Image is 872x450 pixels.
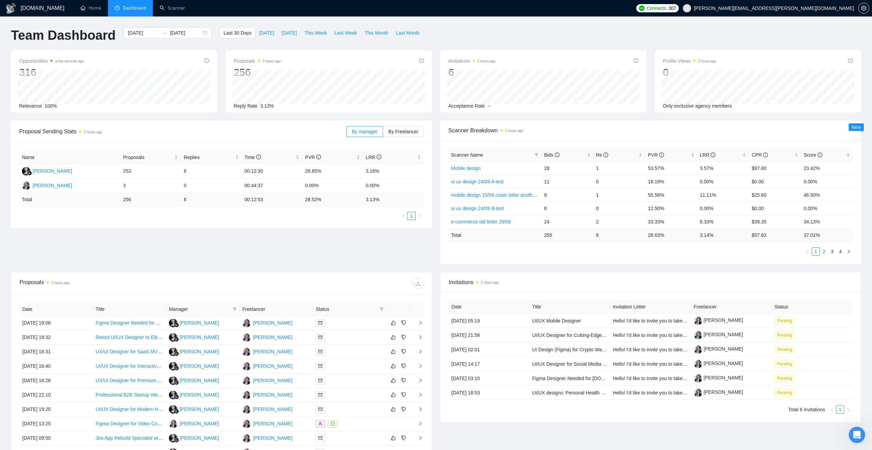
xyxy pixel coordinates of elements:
time: 2 hours ago [84,130,102,134]
a: RS[PERSON_NAME] [169,406,219,412]
td: 46.50% [801,188,853,202]
button: dislike [400,391,408,399]
a: 2 [820,248,828,255]
img: c1OJkIx-IadjRms18ePMftOofhKLVhqZZQLjKjBy8mNgn5WQQo-UtPhwQ197ONuZaa [694,388,702,397]
div: 6 [449,66,496,79]
td: 53.57% [645,161,697,175]
iframe: Intercom live chat [849,427,865,443]
button: dislike [400,376,408,385]
a: mobile design 15/09 cover letter another first part [451,192,555,198]
img: gigradar-bm.png [174,337,179,342]
span: mail [318,335,322,339]
div: 316 [19,66,84,79]
span: dislike [401,392,406,398]
td: 8 [181,193,242,206]
span: mail [318,436,322,440]
span: [DATE] [282,29,297,37]
span: PVR [305,155,321,160]
button: like [389,333,397,341]
img: RS [169,333,177,342]
span: Pending [774,346,795,353]
time: 2 hours ago [505,129,524,133]
td: 18.18% [645,175,697,188]
span: 307 [668,4,676,12]
button: dislike [400,362,408,370]
img: YH [169,419,177,428]
span: message [331,422,335,426]
td: 3.57% [697,161,749,175]
button: [DATE] [255,27,278,38]
a: UI Design (Figma) for Crypto Wallet Chrome Extension [532,347,649,352]
span: Scanner Breakdown [449,126,853,135]
a: Pending [774,332,798,338]
span: Re [596,152,609,158]
span: filter [533,150,540,160]
input: End date [170,29,201,37]
a: Figma Designer Needed for Design Work [96,320,183,326]
img: YH [242,319,251,327]
span: Profile Views [663,57,716,65]
span: [DATE] [259,29,274,37]
div: [PERSON_NAME] [253,420,292,427]
td: $25.60 [749,188,801,202]
button: Last 30 Days [220,27,255,38]
button: like [389,362,397,370]
td: 28.85% [302,164,363,179]
span: setting [859,5,869,11]
a: Mobile design [451,166,481,171]
li: 1 [836,405,844,414]
span: info-circle [818,153,822,157]
span: mail [318,364,322,368]
div: [PERSON_NAME] [253,434,292,442]
a: homeHome [81,5,101,11]
a: UI/UX Designer for Interactive Mobile-First Web Page [96,363,209,369]
th: Replies [181,151,242,164]
span: Score [804,152,822,158]
a: [PERSON_NAME] [694,346,743,352]
a: YH[PERSON_NAME] [242,392,292,397]
div: [PERSON_NAME] [180,362,219,370]
div: [PERSON_NAME] [33,167,72,175]
a: RS[PERSON_NAME] [22,168,72,173]
span: right [847,250,851,254]
span: By Freelancer [388,129,418,134]
td: 11 [541,175,593,188]
img: gigradar-bm.png [174,394,179,399]
li: 1 [407,212,416,220]
div: [PERSON_NAME] [253,348,292,355]
a: RS[PERSON_NAME] [169,435,219,440]
span: dislike [401,320,406,326]
img: RS [169,391,177,399]
button: dislike [400,348,408,356]
a: e-commerce old letter 29/09 [451,219,511,224]
img: YH [242,348,251,356]
button: dislike [400,319,408,327]
li: Next Page [845,247,853,256]
span: info-circle [603,153,608,157]
td: 00:12:53 [242,193,302,206]
span: filter [535,153,539,157]
a: Pending [774,318,798,323]
a: YH[PERSON_NAME] [242,320,292,325]
span: Proposal Sending Stats [19,127,346,136]
span: download [413,281,423,286]
img: YH [242,362,251,370]
a: 3 [828,248,836,255]
th: Name [19,151,120,164]
span: This Month [365,29,388,37]
img: RS [169,405,177,414]
div: [PERSON_NAME] [253,377,292,384]
td: 0.00% [697,175,749,188]
span: right [846,408,850,412]
a: UI/UX Designer for Cutting-Edge AI Products [532,332,628,338]
span: -- [488,103,491,109]
span: info-circle [555,153,560,157]
span: Pending [774,375,795,382]
button: download [413,278,423,289]
span: Time [244,155,261,160]
img: upwork-logo.png [639,5,644,11]
span: dashboard [115,5,120,10]
img: gigradar-bm.png [174,438,179,442]
a: [PERSON_NAME] [694,389,743,395]
td: 253 [120,164,181,179]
